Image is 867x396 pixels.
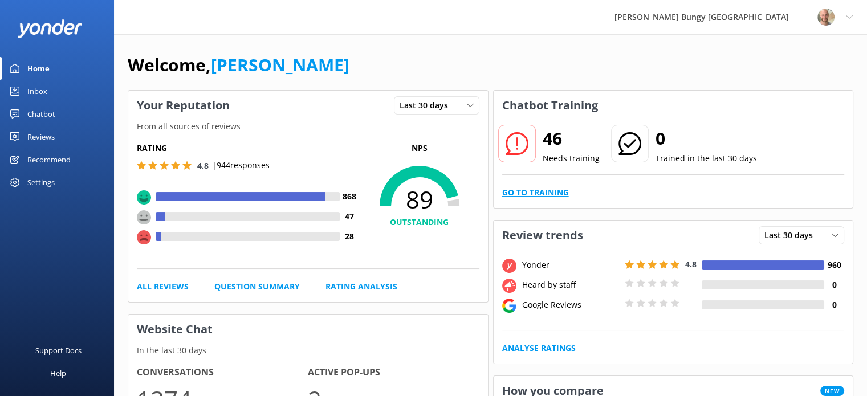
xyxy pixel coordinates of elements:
p: Trained in the last 30 days [656,152,757,165]
div: Recommend [27,148,71,171]
a: Analyse Ratings [502,342,576,354]
a: [PERSON_NAME] [211,53,349,76]
p: | 944 responses [212,159,270,172]
h2: 46 [543,125,600,152]
h3: Review trends [494,221,592,250]
h4: Conversations [137,365,308,380]
div: Inbox [27,80,47,103]
p: From all sources of reviews [128,120,488,133]
h4: 960 [824,259,844,271]
h1: Welcome, [128,51,349,79]
h2: 0 [656,125,757,152]
h4: Active Pop-ups [308,365,479,380]
a: Go to Training [502,186,569,199]
h3: Website Chat [128,315,488,344]
img: yonder-white-logo.png [17,19,83,38]
div: Settings [27,171,55,194]
div: Support Docs [35,339,82,362]
p: Needs training [543,152,600,165]
div: Chatbot [27,103,55,125]
h4: 0 [824,279,844,291]
img: 125-1698195899.png [817,9,835,26]
h3: Your Reputation [128,91,238,120]
h4: 868 [340,190,360,203]
span: New [820,386,844,396]
div: Home [27,57,50,80]
h4: 47 [340,210,360,223]
h4: 0 [824,299,844,311]
div: Google Reviews [519,299,622,311]
h3: Chatbot Training [494,91,607,120]
p: In the last 30 days [128,344,488,357]
p: NPS [360,142,479,154]
h4: 28 [340,230,360,243]
span: 4.8 [685,259,697,270]
div: Heard by staff [519,279,622,291]
span: 89 [360,185,479,214]
span: Last 30 days [764,229,820,242]
div: Help [50,362,66,385]
span: Last 30 days [400,99,455,112]
h4: OUTSTANDING [360,216,479,228]
a: Rating Analysis [325,280,397,293]
a: Question Summary [214,280,300,293]
h5: Rating [137,142,360,154]
div: Reviews [27,125,55,148]
span: 4.8 [197,160,209,171]
div: Yonder [519,259,622,271]
a: All Reviews [137,280,189,293]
